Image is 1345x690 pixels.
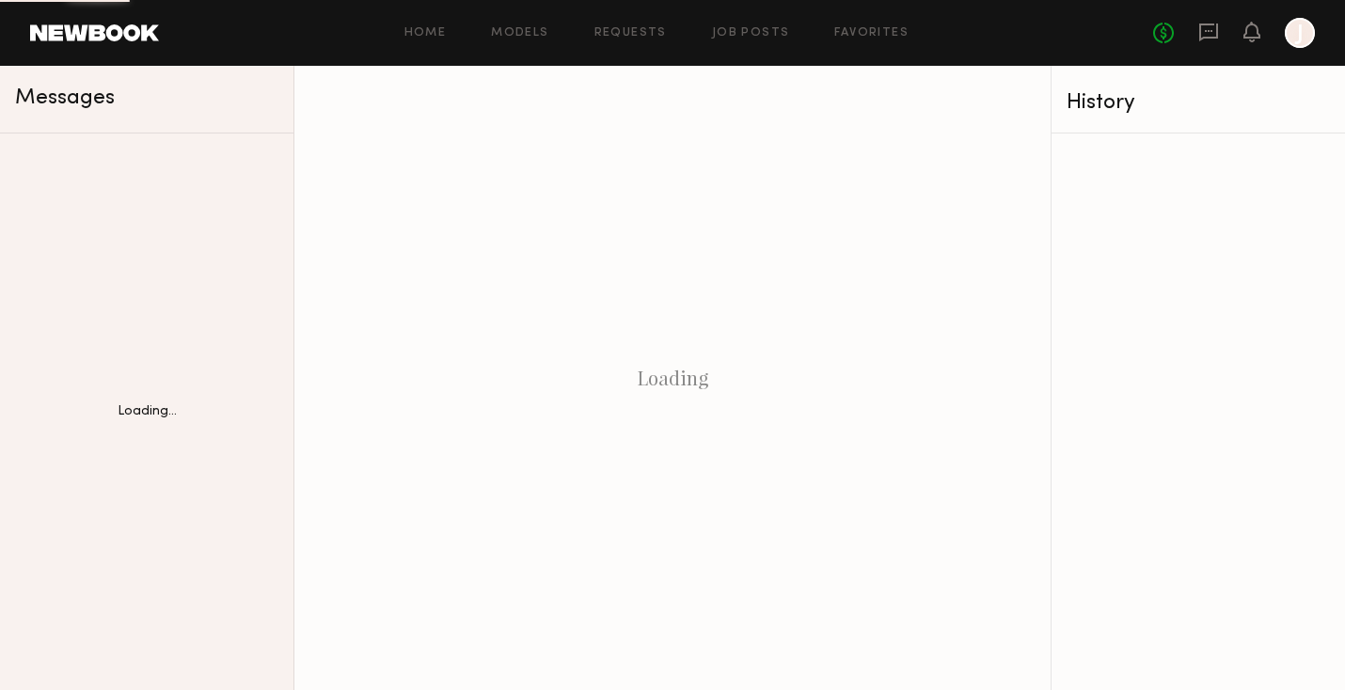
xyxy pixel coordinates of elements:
a: Requests [594,27,667,39]
div: History [1067,92,1330,114]
a: J [1285,18,1315,48]
a: Models [491,27,548,39]
a: Favorites [834,27,909,39]
span: Messages [15,87,115,109]
div: Loading... [118,405,177,418]
a: Job Posts [712,27,790,39]
div: Loading [294,66,1051,690]
a: Home [404,27,447,39]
